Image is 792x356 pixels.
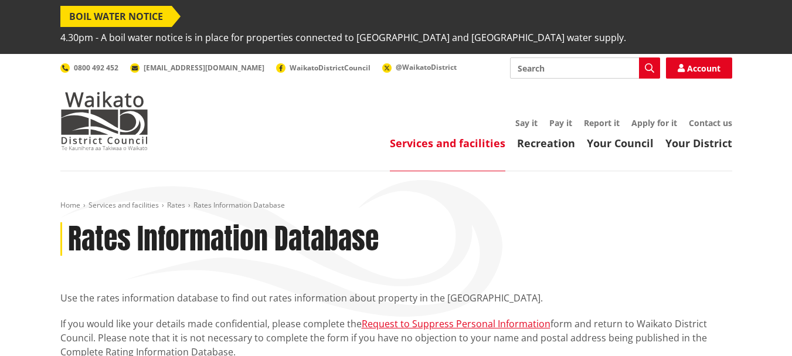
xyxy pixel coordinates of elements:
[60,27,626,48] span: 4.30pm - A boil water notice is in place for properties connected to [GEOGRAPHIC_DATA] and [GEOGR...
[89,200,159,210] a: Services and facilities
[517,136,575,150] a: Recreation
[167,200,185,210] a: Rates
[689,117,732,128] a: Contact us
[68,222,379,256] h1: Rates Information Database
[362,317,550,330] a: Request to Suppress Personal Information
[390,136,505,150] a: Services and facilities
[276,63,370,73] a: WaikatoDistrictCouncil
[74,63,118,73] span: 0800 492 452
[549,117,572,128] a: Pay it
[290,63,370,73] span: WaikatoDistrictCouncil
[665,136,732,150] a: Your District
[631,117,677,128] a: Apply for it
[587,136,654,150] a: Your Council
[510,57,660,79] input: Search input
[60,201,732,211] nav: breadcrumb
[60,63,118,73] a: 0800 492 452
[60,6,172,27] span: BOIL WATER NOTICE
[193,200,285,210] span: Rates Information Database
[515,117,538,128] a: Say it
[60,91,148,150] img: Waikato District Council - Te Kaunihera aa Takiwaa o Waikato
[584,117,620,128] a: Report it
[396,62,457,72] span: @WaikatoDistrict
[144,63,264,73] span: [EMAIL_ADDRESS][DOMAIN_NAME]
[130,63,264,73] a: [EMAIL_ADDRESS][DOMAIN_NAME]
[60,200,80,210] a: Home
[382,62,457,72] a: @WaikatoDistrict
[60,291,732,305] p: Use the rates information database to find out rates information about property in the [GEOGRAPHI...
[666,57,732,79] a: Account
